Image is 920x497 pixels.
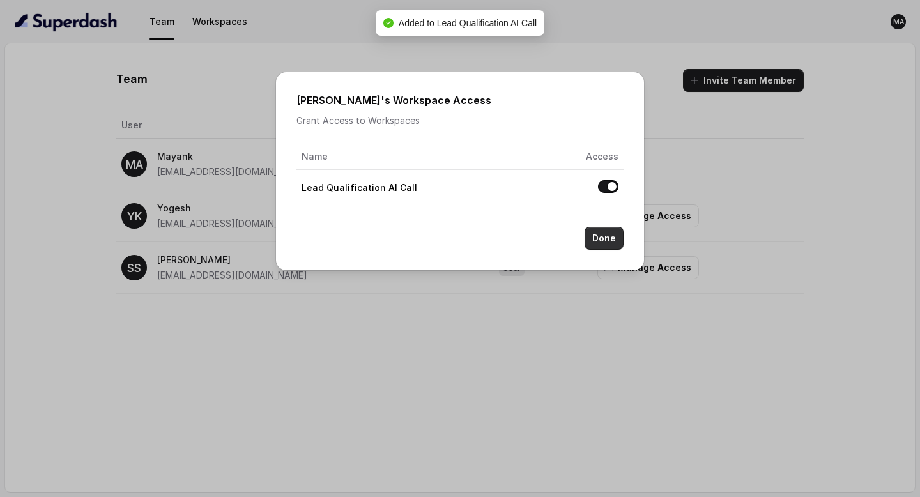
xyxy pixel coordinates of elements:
td: Lead Qualification AI Call [296,170,460,206]
h2: [PERSON_NAME] 's Workspace Access [296,93,624,108]
button: Allow access to Lead Qualification AI Call [598,180,618,193]
th: Access [460,144,624,170]
button: Done [585,227,624,250]
p: Grant Access to Workspaces [296,113,624,128]
span: check-circle [383,18,394,28]
th: Name [296,144,460,170]
span: Added to Lead Qualification AI Call [399,18,537,28]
